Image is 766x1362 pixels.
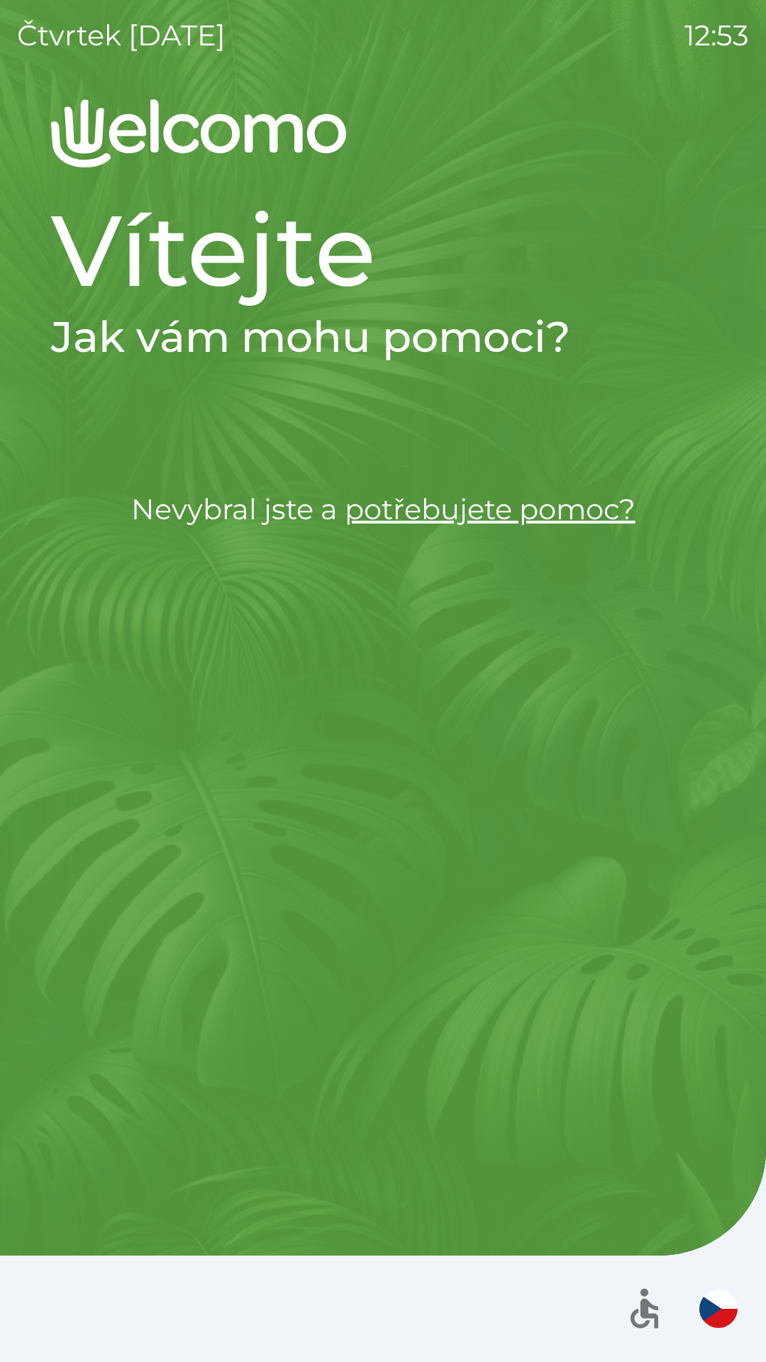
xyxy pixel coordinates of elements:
p: 12:53 [684,14,749,57]
a: potřebujete pomoc? [345,492,635,526]
h2: Jak vám mohu pomoci? [51,311,715,363]
p: Nevybral jste a [51,488,715,531]
h1: Vítejte [51,190,715,311]
p: čtvrtek [DATE] [17,14,226,57]
img: Logo [51,99,715,167]
img: cs flag [699,1290,738,1328]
